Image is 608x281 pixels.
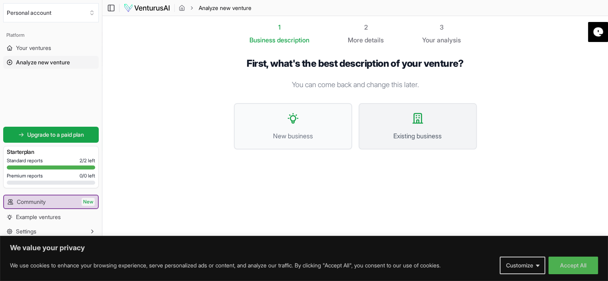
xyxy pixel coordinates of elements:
[277,36,309,44] span: description
[7,173,43,179] span: Premium reports
[199,4,251,12] span: Analyze new venture
[82,198,95,206] span: New
[10,243,598,253] p: We value your privacy
[359,103,477,149] button: Existing business
[243,131,343,141] span: New business
[234,103,352,149] button: New business
[16,58,70,66] span: Analyze new venture
[3,225,99,238] button: Settings
[3,3,99,22] button: Select an organization
[249,22,309,32] div: 1
[124,3,170,13] img: logo
[422,35,435,45] span: Your
[367,131,468,141] span: Existing business
[365,36,384,44] span: details
[548,257,598,274] button: Accept All
[80,157,95,164] span: 2 / 2 left
[4,195,98,208] a: CommunityNew
[7,148,95,156] h3: Starter plan
[3,29,99,42] div: Platform
[348,22,384,32] div: 2
[3,42,99,54] a: Your ventures
[16,44,51,52] span: Your ventures
[234,58,477,70] h1: First, what's the best description of your venture?
[7,157,43,164] span: Standard reports
[179,4,251,12] nav: breadcrumb
[10,261,441,270] p: We use cookies to enhance your browsing experience, serve personalized ads or content, and analyz...
[27,131,84,139] span: Upgrade to a paid plan
[3,56,99,69] a: Analyze new venture
[16,213,61,221] span: Example ventures
[3,127,99,143] a: Upgrade to a paid plan
[249,35,275,45] span: Business
[437,36,461,44] span: analysis
[500,257,545,274] button: Customize
[234,79,477,90] p: You can come back and change this later.
[80,173,95,179] span: 0 / 0 left
[3,211,99,223] a: Example ventures
[17,198,46,206] span: Community
[16,227,36,235] span: Settings
[348,35,363,45] span: More
[422,22,461,32] div: 3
